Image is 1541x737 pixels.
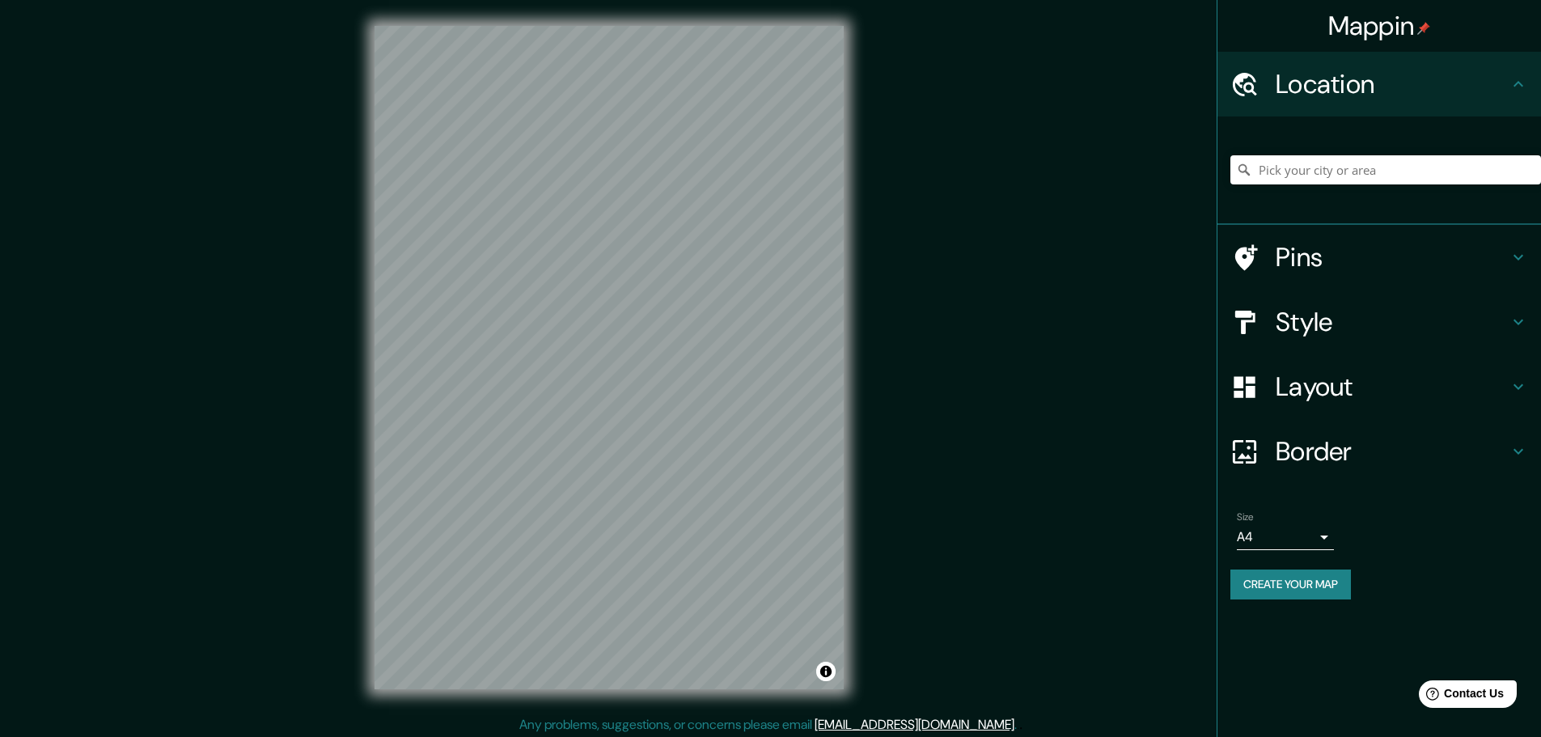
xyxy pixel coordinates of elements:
[1397,674,1523,719] iframe: Help widget launcher
[1276,68,1509,100] h4: Location
[1217,52,1541,116] div: Location
[1217,290,1541,354] div: Style
[1230,570,1351,599] button: Create your map
[815,716,1014,733] a: [EMAIL_ADDRESS][DOMAIN_NAME]
[1019,715,1022,735] div: .
[519,715,1017,735] p: Any problems, suggestions, or concerns please email .
[375,26,844,689] canvas: Map
[1276,306,1509,338] h4: Style
[1276,435,1509,468] h4: Border
[1217,354,1541,419] div: Layout
[1217,225,1541,290] div: Pins
[1237,510,1254,524] label: Size
[1276,241,1509,273] h4: Pins
[1417,22,1430,35] img: pin-icon.png
[1217,419,1541,484] div: Border
[816,662,836,681] button: Toggle attribution
[1237,524,1334,550] div: A4
[1017,715,1019,735] div: .
[1328,10,1431,42] h4: Mappin
[1276,371,1509,403] h4: Layout
[1230,155,1541,184] input: Pick your city or area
